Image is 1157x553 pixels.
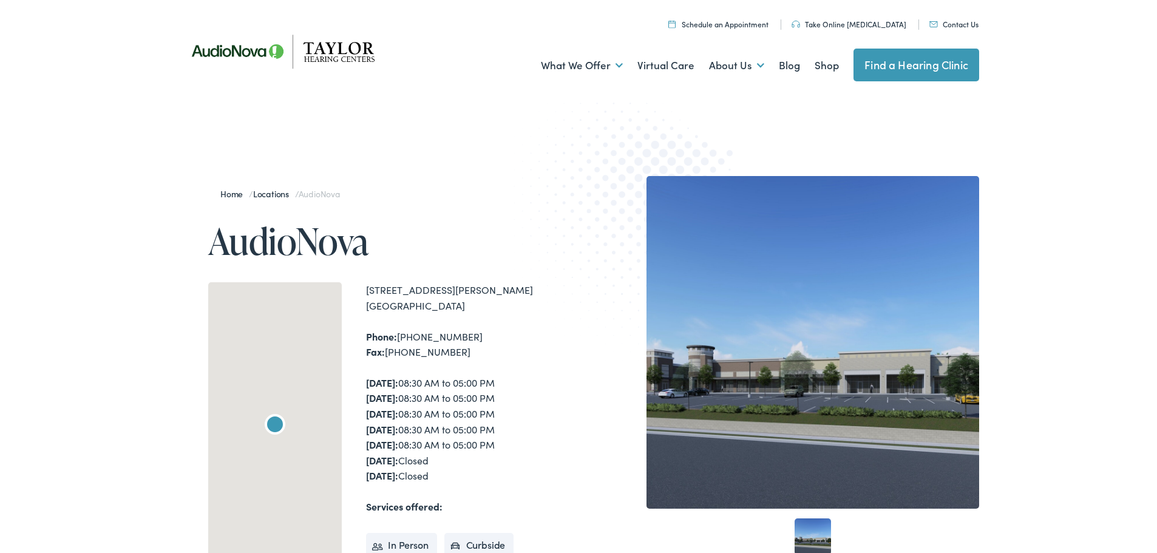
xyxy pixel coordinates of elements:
[929,19,979,29] a: Contact Us
[853,49,979,81] a: Find a Hearing Clinic
[366,375,578,484] div: 08:30 AM to 05:00 PM 08:30 AM to 05:00 PM 08:30 AM to 05:00 PM 08:30 AM to 05:00 PM 08:30 AM to 0...
[366,329,578,360] div: [PHONE_NUMBER] [PHONE_NUMBER]
[260,412,290,441] div: AudioNova
[366,282,578,313] div: [STREET_ADDRESS][PERSON_NAME] [GEOGRAPHIC_DATA]
[299,188,340,200] span: AudioNova
[366,376,398,389] strong: [DATE]:
[253,188,295,200] a: Locations
[668,20,676,28] img: utility icon
[366,500,443,513] strong: Services offered:
[366,469,398,482] strong: [DATE]:
[366,407,398,420] strong: [DATE]:
[815,43,839,88] a: Shop
[792,21,800,28] img: utility icon
[709,43,764,88] a: About Us
[792,19,906,29] a: Take Online [MEDICAL_DATA]
[366,391,398,404] strong: [DATE]:
[220,188,340,200] span: / /
[779,43,800,88] a: Blog
[220,188,249,200] a: Home
[668,19,769,29] a: Schedule an Appointment
[366,453,398,467] strong: [DATE]:
[366,422,398,436] strong: [DATE]:
[366,438,398,451] strong: [DATE]:
[208,221,578,261] h1: AudioNova
[366,330,397,343] strong: Phone:
[366,345,385,358] strong: Fax:
[929,21,938,27] img: utility icon
[541,43,623,88] a: What We Offer
[637,43,694,88] a: Virtual Care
